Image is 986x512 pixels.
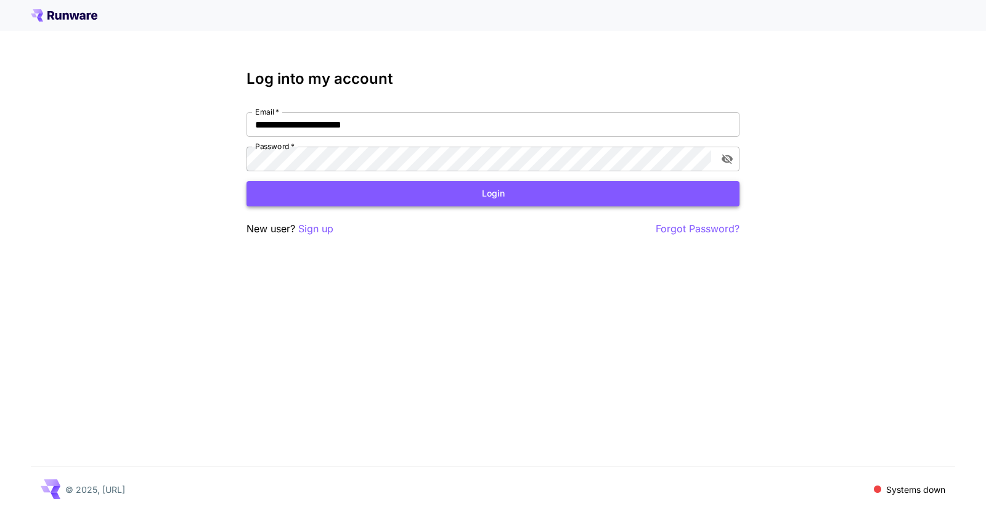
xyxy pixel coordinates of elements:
img: tab_keywords_by_traffic_grey.svg [123,71,132,81]
button: Forgot Password? [656,221,739,237]
div: Domain Overview [47,73,110,81]
div: Keywords by Traffic [136,73,208,81]
label: Password [255,141,295,152]
div: v 4.0.25 [35,20,60,30]
img: logo_orange.svg [20,20,30,30]
button: Login [246,181,739,206]
p: New user? [246,221,333,237]
button: Sign up [298,221,333,237]
p: Systems down [886,483,945,496]
div: Domain: [URL] [32,32,88,42]
h3: Log into my account [246,70,739,87]
p: © 2025, [URL] [65,483,125,496]
button: toggle password visibility [716,148,738,170]
label: Email [255,107,279,117]
img: tab_domain_overview_orange.svg [33,71,43,81]
img: website_grey.svg [20,32,30,42]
